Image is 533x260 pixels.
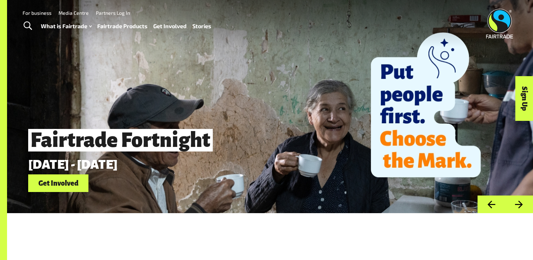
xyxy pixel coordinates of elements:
[19,17,36,35] a: Toggle Search
[58,10,89,16] a: Media Centre
[97,21,148,31] a: Fairtrade Products
[192,21,211,31] a: Stories
[486,9,513,38] img: Fairtrade Australia New Zealand logo
[505,196,533,213] button: Next
[23,10,51,16] a: For business
[41,21,92,31] a: What is Fairtrade
[477,196,505,213] button: Previous
[96,10,130,16] a: Partners Log In
[153,21,187,31] a: Get Involved
[28,129,213,151] span: Fairtrade Fortnight
[28,174,88,192] a: Get Involved
[28,157,430,172] p: [DATE] - [DATE]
